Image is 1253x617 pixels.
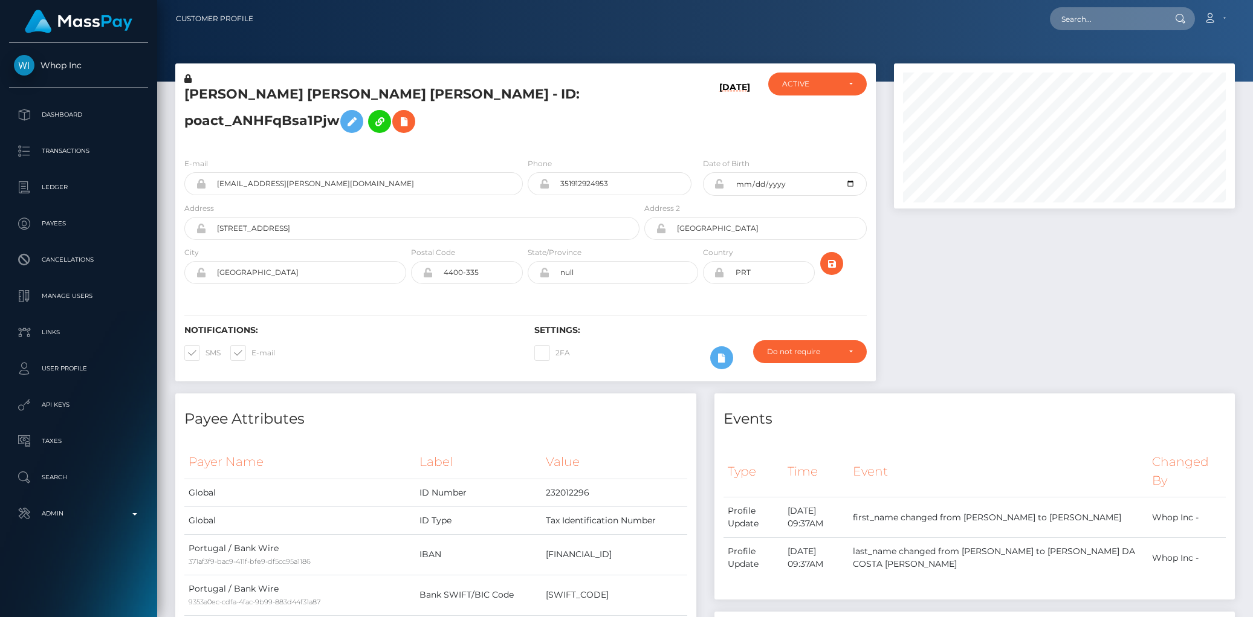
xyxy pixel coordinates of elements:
p: Transactions [14,142,143,160]
th: Payer Name [184,445,415,479]
p: Cancellations [14,251,143,269]
td: first_name changed from [PERSON_NAME] to [PERSON_NAME] [849,497,1148,538]
a: Payees [9,208,148,239]
img: MassPay Logo [25,10,132,33]
label: City [184,247,199,258]
div: Do not require [767,347,838,357]
label: SMS [184,345,221,361]
a: Admin [9,499,148,529]
td: Global [184,479,415,506]
label: E-mail [230,345,275,361]
p: Taxes [14,432,143,450]
a: Customer Profile [176,6,253,31]
p: Links [14,323,143,341]
p: Payees [14,215,143,233]
p: Manage Users [14,287,143,305]
td: Profile Update [724,538,784,578]
p: API Keys [14,396,143,414]
h4: Payee Attributes [184,409,687,430]
a: Cancellations [9,245,148,275]
td: Profile Update [724,497,784,538]
a: Taxes [9,426,148,456]
td: last_name changed from [PERSON_NAME] to [PERSON_NAME] DA COSTA [PERSON_NAME] [849,538,1148,578]
a: Links [9,317,148,347]
td: Global [184,506,415,534]
button: Do not require [753,340,866,363]
td: [SWIFT_CODE] [542,575,687,615]
div: ACTIVE [782,79,839,89]
label: Date of Birth [703,158,750,169]
h5: [PERSON_NAME] [PERSON_NAME] [PERSON_NAME] - ID: poact_ANHFqBsa1Pjw [184,85,633,139]
td: 232012296 [542,479,687,506]
label: 2FA [534,345,570,361]
th: Event [849,445,1148,497]
label: Country [703,247,733,258]
th: Value [542,445,687,479]
span: Whop Inc [9,60,148,71]
h6: Notifications: [184,325,516,335]
small: 9353a0ec-cdfa-4fac-9b99-883d44f31a87 [189,598,320,606]
td: Portugal / Bank Wire [184,575,415,615]
label: E-mail [184,158,208,169]
th: Changed By [1148,445,1226,497]
td: ID Number [415,479,542,506]
td: Bank SWIFT/BIC Code [415,575,542,615]
label: Postal Code [411,247,455,258]
a: Transactions [9,136,148,166]
h6: [DATE] [719,82,750,143]
a: Search [9,462,148,493]
img: Whop Inc [14,55,34,76]
a: Ledger [9,172,148,202]
h6: Settings: [534,325,866,335]
input: Search... [1050,7,1164,30]
p: Admin [14,505,143,523]
th: Label [415,445,542,479]
th: Time [783,445,849,497]
td: ID Type [415,506,542,534]
p: Search [14,468,143,486]
label: State/Province [528,247,581,258]
th: Type [724,445,784,497]
a: User Profile [9,354,148,384]
td: [DATE] 09:37AM [783,538,849,578]
a: Dashboard [9,100,148,130]
a: API Keys [9,390,148,420]
h4: Events [724,409,1226,430]
button: ACTIVE [768,73,867,95]
label: Address 2 [644,203,680,214]
label: Address [184,203,214,214]
td: Portugal / Bank Wire [184,534,415,575]
a: Manage Users [9,281,148,311]
label: Phone [528,158,552,169]
td: Whop Inc - [1148,538,1226,578]
p: Ledger [14,178,143,196]
td: [FINANCIAL_ID] [542,534,687,575]
td: IBAN [415,534,542,575]
p: User Profile [14,360,143,378]
td: Whop Inc - [1148,497,1226,538]
td: [DATE] 09:37AM [783,497,849,538]
small: 371af3f9-bac9-411f-bfe9-df5cc95a1186 [189,557,311,566]
td: Tax Identification Number [542,506,687,534]
p: Dashboard [14,106,143,124]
